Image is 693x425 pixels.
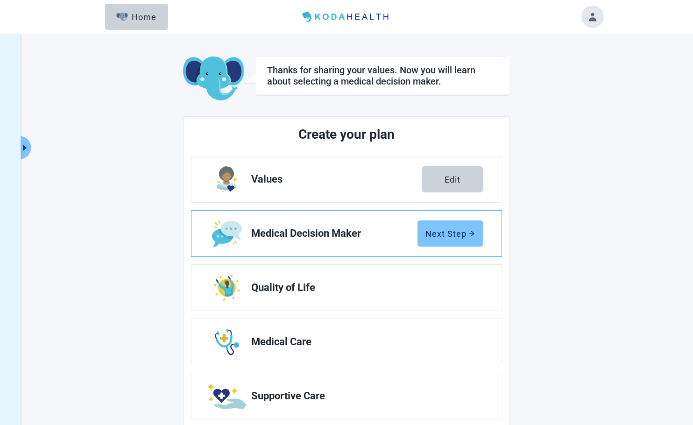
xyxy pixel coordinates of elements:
[422,166,483,192] button: Edit
[468,230,475,237] span: arrow-right
[251,282,475,293] span: Quality of Life
[191,156,502,202] a: Edit Values section
[445,175,460,184] div: Edit
[226,124,467,145] h2: Create your plan
[21,143,29,152] span: caret-right
[116,13,128,21] img: Elephant
[251,336,475,347] span: Medical Care
[191,373,502,419] a: Edit Supportive Care section
[417,220,483,247] button: Next Steparrow-right
[298,9,395,24] img: Koda Health
[251,228,417,239] span: Medical Decision Maker
[251,390,475,402] span: Supportive Care
[20,136,31,159] button: Expand menu
[105,4,168,30] button: ElephantHome
[116,12,156,21] div: Home
[425,229,475,238] div: Next Step
[191,211,502,256] a: Edit Medical Decision Maker section
[191,265,502,311] a: Edit Quality of Life section
[267,64,498,87] div: Thanks for sharing your values. Now you will learn about selecting a medical decision maker.
[581,6,604,28] button: Toggle account menu
[251,174,422,185] span: Values
[191,319,502,365] a: Edit Medical Care section
[183,57,244,101] img: Koda Elephant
